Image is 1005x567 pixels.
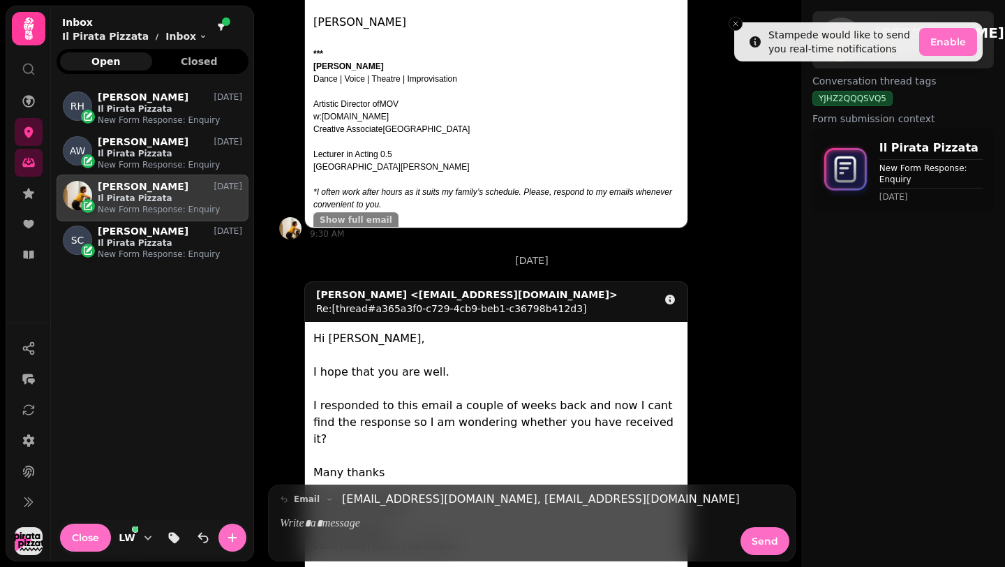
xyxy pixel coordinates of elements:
[72,533,99,543] span: Close
[119,533,135,543] span: LW
[729,17,743,31] button: Close toast
[70,99,84,113] span: RH
[812,91,893,106] div: YJHZ2QQQSVQ5
[189,524,217,552] button: is-read
[98,148,242,159] p: Il Pirata Pizzata
[165,29,207,43] button: Inbox
[740,527,789,555] button: Send
[812,112,994,126] label: Form submission context
[98,226,188,237] p: [PERSON_NAME]
[322,112,389,121] a: [DOMAIN_NAME]
[60,52,152,71] button: Open
[313,212,399,227] button: Show full email
[62,15,207,29] h2: Inbox
[320,216,392,224] span: Show full email
[879,191,983,202] time: [DATE]
[98,204,242,215] p: New Form Response: Enquiry
[382,124,470,134] a: [GEOGRAPHIC_DATA]
[313,187,672,209] i: *I often work after hours as it suits my family’s schedule. Please, respond to my emails whenever...
[316,302,618,316] div: Re:[thread#a365a3f0-c729-4cb9-beb1-c36798b412d3]
[279,217,301,240] img: Zoe Katsilerou
[752,536,778,546] span: Send
[60,524,111,552] button: Close
[165,57,234,66] span: Closed
[316,288,618,302] div: [PERSON_NAME] <[EMAIL_ADDRESS][DOMAIN_NAME]>
[515,253,548,267] p: [DATE]
[98,249,242,260] p: New Form Response: Enquiry
[70,144,86,158] span: AW
[313,364,679,381] div: I hope that you are well.
[12,527,45,555] button: User avatar
[818,142,874,200] img: form-icon
[98,159,242,170] p: New Form Response: Enquiry
[218,524,246,552] button: create-convo
[310,228,784,240] div: 9:30 AM
[313,464,679,481] div: Many thanks
[313,110,679,211] div: w: Creative Associate Lecturer in Acting 0.5 [GEOGRAPHIC_DATA][PERSON_NAME]
[98,91,188,103] p: [PERSON_NAME]
[768,28,914,56] div: Stampede would like to send you real-time notifications
[98,193,242,204] p: Il Pirata Pizzata
[658,288,682,311] button: detail
[154,52,246,71] button: Closed
[313,49,384,71] b: *** [PERSON_NAME]
[342,491,740,508] a: [EMAIL_ADDRESS][DOMAIN_NAME], [EMAIL_ADDRESS][DOMAIN_NAME]
[313,47,679,110] div: Dance | Voice | Theatre | Improvisation Artistic Director of
[112,523,158,552] button: LW
[63,181,92,210] img: Zoe Katsilerou
[214,91,242,103] p: [DATE]
[879,140,983,156] p: Il Pirata Pizzata
[71,233,84,247] span: SC
[214,226,242,237] p: [DATE]
[213,19,230,36] button: filter
[214,181,242,192] p: [DATE]
[160,524,188,552] button: tag-thread
[313,330,679,347] div: Hi [PERSON_NAME],
[15,527,43,555] img: User avatar
[98,115,242,126] p: New Form Response: Enquiry
[313,397,679,448] div: I responded to this email a couple of weeks back and now I cant find the response so I am wonderi...
[919,28,977,56] button: Enable
[98,103,242,115] p: Il Pirata Pizzata
[98,181,188,193] p: [PERSON_NAME]
[62,29,149,43] p: Il Pirata Pizzata
[812,74,994,88] label: Conversation thread tags
[313,14,679,31] div: [PERSON_NAME]
[71,57,141,66] span: Open
[62,29,207,43] nav: breadcrumb
[274,491,339,508] button: email
[879,163,983,185] p: New Form Response: Enquiry
[214,136,242,147] p: [DATE]
[57,85,248,555] div: grid
[380,99,399,109] a: MOV
[98,136,188,148] p: [PERSON_NAME]
[98,237,242,249] p: Il Pirata Pizzata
